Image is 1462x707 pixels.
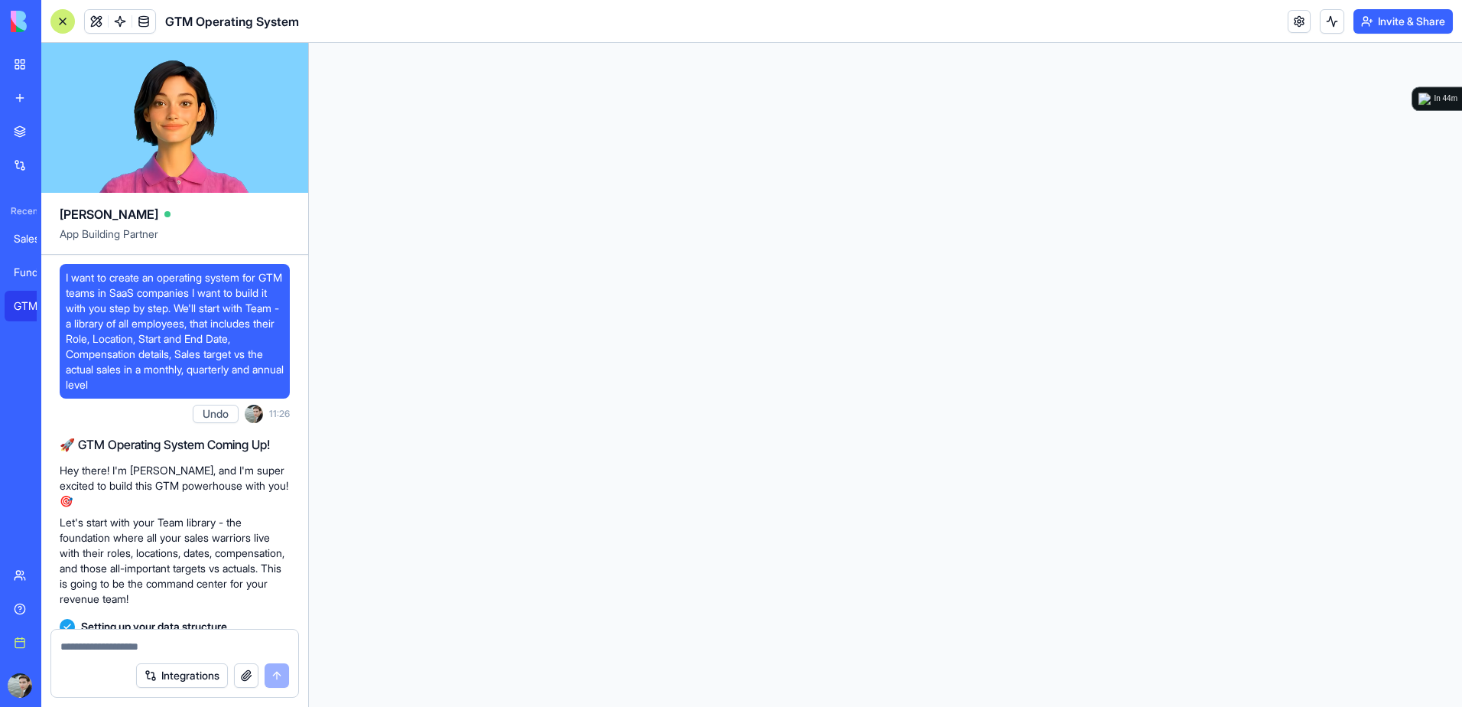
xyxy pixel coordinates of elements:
a: GTM Operating System [5,291,66,321]
div: Fund Time Tracker [14,265,57,280]
img: logo [11,11,106,32]
span: App Building Partner [60,226,290,254]
a: Sales Call Assistant [5,223,66,254]
div: Sales Call Assistant [14,231,57,246]
p: Hey there! I'm [PERSON_NAME], and I'm super excited to build this GTM powerhouse with you! 🎯 [60,463,290,509]
button: Invite & Share [1353,9,1453,34]
span: Setting up your data structure [81,619,227,634]
span: [PERSON_NAME] [60,205,158,223]
h2: 🚀 GTM Operating System Coming Up! [60,435,290,454]
div: In 44m [1434,93,1457,105]
img: logo [1418,93,1431,105]
a: Fund Time Tracker [5,257,66,288]
img: ACg8ocLgft2zbYhxCVX_QnRk8wGO17UHpwh9gymK_VQRDnGx1cEcXohv=s96-c [8,673,32,698]
button: Undo [193,405,239,423]
span: Recent [5,205,37,217]
img: ACg8ocLgft2zbYhxCVX_QnRk8wGO17UHpwh9gymK_VQRDnGx1cEcXohv=s96-c [245,405,263,423]
button: Integrations [136,663,228,688]
p: Let's start with your Team library - the foundation where all your sales warriors live with their... [60,515,290,607]
span: 11:26 [269,408,290,420]
span: I want to create an operating system for GTM teams in SaaS companies I want to build it with you ... [66,270,284,393]
div: GTM Operating System [14,298,57,314]
span: GTM Operating System [165,12,299,31]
